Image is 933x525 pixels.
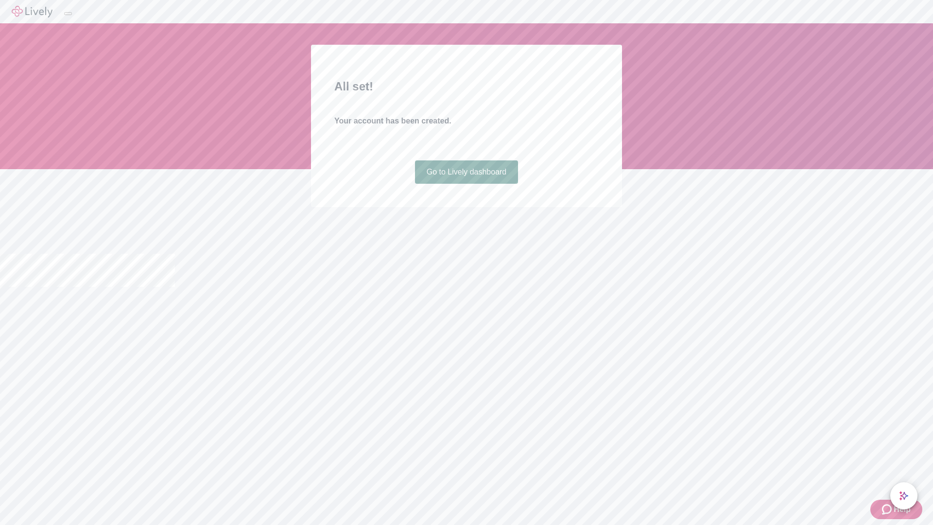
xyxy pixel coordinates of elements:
[890,482,917,509] button: chat
[870,500,922,519] button: Zendesk support iconHelp
[882,504,894,515] svg: Zendesk support icon
[334,78,599,95] h2: All set!
[334,115,599,127] h4: Your account has been created.
[64,12,72,15] button: Log out
[415,160,518,184] a: Go to Lively dashboard
[899,491,909,501] svg: Lively AI Assistant
[12,6,52,17] img: Lively
[894,504,911,515] span: Help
